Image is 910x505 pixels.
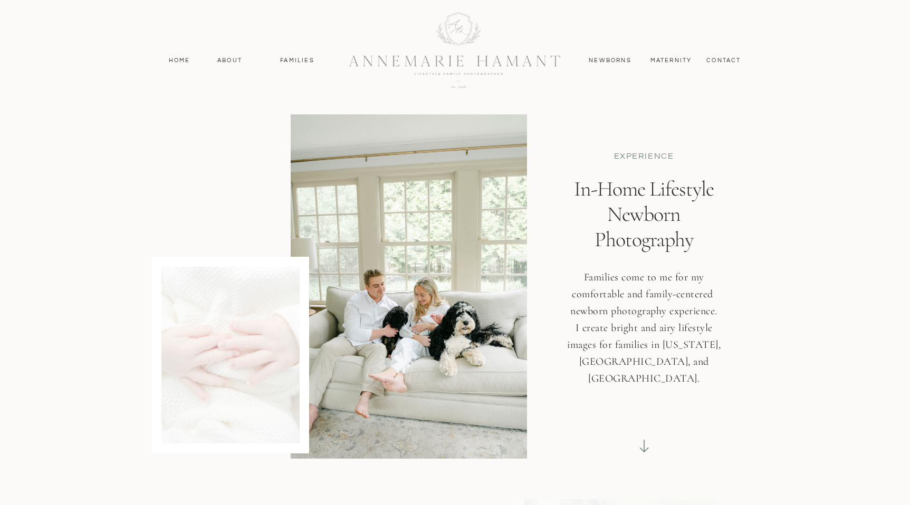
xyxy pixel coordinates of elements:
h1: In-Home Lifestyle Newborn Photography [557,176,732,261]
h3: Families come to me for my comfortable and family-centered newborn photography experience. I crea... [567,269,722,398]
a: contact [701,56,747,65]
a: MAternity [650,56,691,65]
a: Families [274,56,321,65]
a: About [215,56,245,65]
a: Home [164,56,195,65]
p: EXPERIENCE [579,150,709,161]
a: Newborns [585,56,636,65]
